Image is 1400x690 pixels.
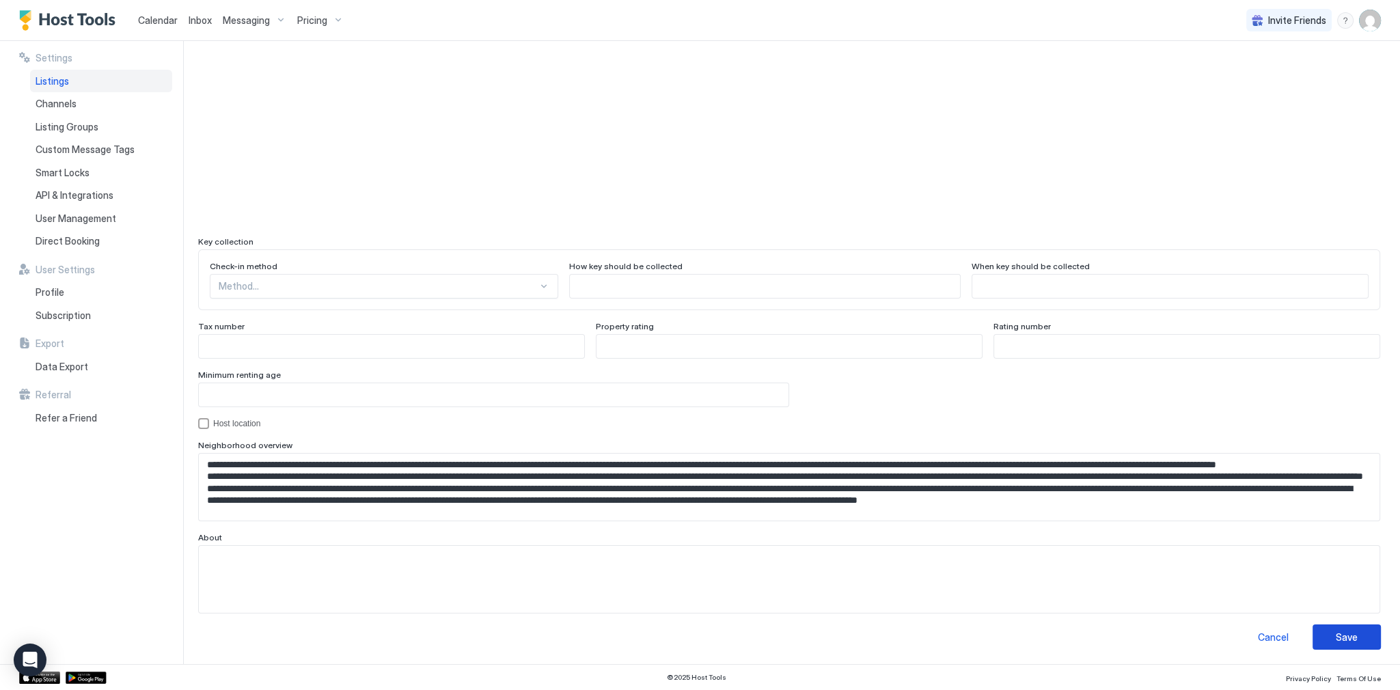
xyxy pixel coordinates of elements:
[569,261,683,271] span: How key should be collected
[189,14,212,26] span: Inbox
[596,321,654,331] span: Property rating
[30,230,172,253] a: Direct Booking
[30,115,172,139] a: Listing Groups
[1286,674,1331,682] span: Privacy Policy
[210,261,277,271] span: Check-in method
[36,98,77,110] span: Channels
[36,361,88,373] span: Data Export
[223,14,270,27] span: Messaging
[36,75,69,87] span: Listings
[36,337,64,350] span: Export
[198,236,253,247] span: Key collection
[199,546,1380,613] textarea: Input Field
[1336,670,1381,685] a: Terms Of Use
[30,92,172,115] a: Channels
[198,418,1380,429] div: hostLocation
[199,454,1371,521] textarea: Input Field
[30,406,172,430] a: Refer a Friend
[30,138,172,161] a: Custom Message Tags
[972,261,1090,271] span: When key should be collected
[30,161,172,184] a: Smart Locks
[1268,14,1326,27] span: Invite Friends
[994,335,1380,358] input: Input Field
[36,412,97,424] span: Refer a Friend
[36,121,98,133] span: Listing Groups
[19,10,122,31] a: Host Tools Logo
[1336,630,1358,644] div: Save
[1359,10,1381,31] div: User profile
[36,309,91,322] span: Subscription
[199,383,788,406] input: Input Field
[199,335,584,358] input: Input Field
[1239,624,1307,650] button: Cancel
[138,14,178,26] span: Calendar
[36,143,135,156] span: Custom Message Tags
[198,321,245,331] span: Tax number
[14,644,46,676] div: Open Intercom Messenger
[36,389,71,401] span: Referral
[198,532,222,542] span: About
[570,275,961,298] input: Input Field
[36,52,72,64] span: Settings
[1258,630,1289,644] div: Cancel
[993,321,1051,331] span: Rating number
[30,355,172,378] a: Data Export
[198,51,1380,225] iframe: Property location map
[1337,12,1354,29] div: menu
[66,672,107,684] a: Google Play Store
[30,184,172,207] a: API & Integrations
[297,14,327,27] span: Pricing
[189,13,212,27] a: Inbox
[667,673,726,682] span: © 2025 Host Tools
[36,286,64,299] span: Profile
[36,167,90,179] span: Smart Locks
[1336,674,1381,682] span: Terms Of Use
[36,264,95,276] span: User Settings
[198,370,281,380] span: Minimum renting age
[19,672,60,684] a: App Store
[1313,624,1381,650] button: Save
[596,335,982,358] input: Input Field
[30,304,172,327] a: Subscription
[36,235,100,247] span: Direct Booking
[36,189,113,202] span: API & Integrations
[972,275,1368,298] input: Input Field
[30,281,172,304] a: Profile
[30,70,172,93] a: Listings
[30,207,172,230] a: User Management
[138,13,178,27] a: Calendar
[1286,670,1331,685] a: Privacy Policy
[213,419,1380,428] div: Host location
[198,440,292,450] span: Neighborhood overview
[36,212,116,225] span: User Management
